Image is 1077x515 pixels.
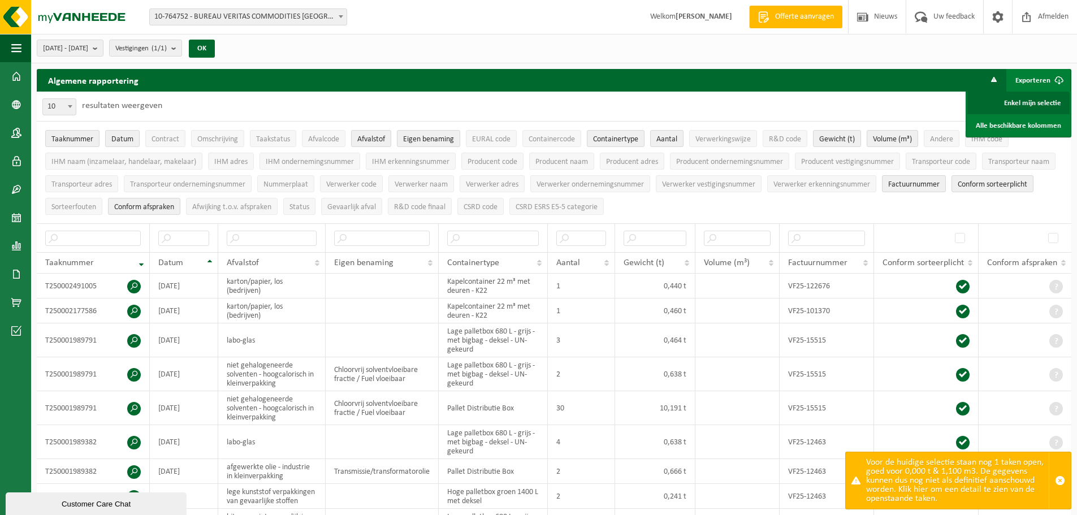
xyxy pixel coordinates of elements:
[45,153,202,170] button: IHM naam (inzamelaar, handelaar, makelaar)IHM naam (inzamelaar, handelaar, makelaar): Activate to...
[326,357,439,391] td: Chloorvrij solventvloeibare fractie / Fuel vloeibaar
[819,135,855,144] span: Gewicht (t)
[326,391,439,425] td: Chloorvrij solventvloeibare fractie / Fuel vloeibaar
[801,158,894,166] span: Producent vestigingsnummer
[45,175,118,192] button: Transporteur adresTransporteur adres: Activate to sort
[320,175,383,192] button: Verwerker codeVerwerker code: Activate to sort
[51,180,112,189] span: Transporteur adres
[334,258,393,267] span: Eigen benaming
[439,425,548,459] td: Lage palletbox 680 L - grijs - met bigbag - deksel - UN-gekeurd
[150,484,218,509] td: [DATE]
[624,258,664,267] span: Gewicht (t)
[439,357,548,391] td: Lage palletbox 680 L - grijs - met bigbag - deksel - UN-gekeurd
[548,484,615,509] td: 2
[150,323,218,357] td: [DATE]
[873,135,912,144] span: Volume (m³)
[214,158,248,166] span: IHM adres
[967,92,1070,114] a: Enkel mijn selectie
[535,158,588,166] span: Producent naam
[780,459,874,484] td: VF25-12463
[615,425,695,459] td: 0,638 t
[150,357,218,391] td: [DATE]
[460,175,525,192] button: Verwerker adresVerwerker adres: Activate to sort
[967,114,1070,137] a: Alle beschikbare kolommen
[43,99,76,115] span: 10
[780,298,874,323] td: VF25-101370
[780,425,874,459] td: VF25-12463
[37,391,150,425] td: T250001989791
[529,153,594,170] button: Producent naamProducent naam: Activate to sort
[397,130,460,147] button: Eigen benamingEigen benaming: Activate to sort
[42,98,76,115] span: 10
[51,135,93,144] span: Taaknummer
[656,135,677,144] span: Aantal
[51,158,196,166] span: IHM naam (inzamelaar, handelaar, makelaar)
[357,135,385,144] span: Afvalstof
[259,153,360,170] button: IHM ondernemingsnummerIHM ondernemingsnummer: Activate to sort
[866,452,1049,509] div: Voor de huidige selectie staan nog 1 taken open, goed voor 0,000 t & 1,100 m3. De gegevens kunnen...
[971,135,1002,144] span: IHM code
[615,484,695,509] td: 0,241 t
[556,258,580,267] span: Aantal
[548,391,615,425] td: 30
[351,130,391,147] button: AfvalstofAfvalstof: Activate to sort
[912,158,970,166] span: Transporteur code
[882,175,946,192] button: FactuurnummerFactuurnummer: Activate to sort
[218,459,326,484] td: afgewerkte olie - industrie in kleinverpakking
[158,258,183,267] span: Datum
[289,203,309,211] span: Status
[218,323,326,357] td: labo-glas
[227,258,259,267] span: Afvalstof
[780,357,874,391] td: VF25-15515
[150,9,347,25] span: 10-764752 - BUREAU VERITAS COMMODITIES ANTWERP NV - ANTWERPEN
[930,135,953,144] span: Andere
[466,180,518,189] span: Verwerker adres
[394,203,445,211] span: R&D code finaal
[145,130,185,147] button: ContractContract: Activate to sort
[218,357,326,391] td: niet gehalogeneerde solventen - hoogcalorisch in kleinverpakking
[689,130,757,147] button: VerwerkingswijzeVerwerkingswijze: Activate to sort
[37,323,150,357] td: T250001989791
[439,323,548,357] td: Lage palletbox 680 L - grijs - met bigbag - deksel - UN-gekeurd
[439,459,548,484] td: Pallet Distributie Box
[813,130,861,147] button: Gewicht (t)Gewicht (t): Activate to sort
[37,69,150,92] h2: Algemene rapportering
[988,158,1049,166] span: Transporteur naam
[37,459,150,484] td: T250001989382
[130,180,245,189] span: Transporteur ondernemingsnummer
[283,198,315,215] button: StatusStatus: Activate to sort
[867,130,918,147] button: Volume (m³)Volume (m³): Activate to sort
[372,158,449,166] span: IHM erkenningsnummer
[218,274,326,298] td: karton/papier, los (bedrijven)
[197,135,238,144] span: Omschrijving
[769,135,801,144] span: R&D code
[537,180,644,189] span: Verwerker ondernemingsnummer
[615,391,695,425] td: 10,191 t
[37,40,103,57] button: [DATE] - [DATE]
[256,135,290,144] span: Taakstatus
[695,135,751,144] span: Verwerkingswijze
[615,323,695,357] td: 0,464 t
[548,274,615,298] td: 1
[388,175,454,192] button: Verwerker naamVerwerker naam: Activate to sort
[321,198,382,215] button: Gevaarlijk afval : Activate to sort
[987,258,1057,267] span: Conform afspraken
[37,298,150,323] td: T250002177586
[439,298,548,323] td: Kapelcontainer 22 m³ met deuren - K22
[615,357,695,391] td: 0,638 t
[1006,69,1070,92] button: Exporteren
[615,459,695,484] td: 0,666 t
[115,40,167,57] span: Vestigingen
[772,11,837,23] span: Offerte aanvragen
[548,357,615,391] td: 2
[263,180,308,189] span: Nummerplaat
[795,153,900,170] button: Producent vestigingsnummerProducent vestigingsnummer: Activate to sort
[109,40,182,57] button: Vestigingen(1/1)
[656,175,762,192] button: Verwerker vestigingsnummerVerwerker vestigingsnummer: Activate to sort
[982,153,1056,170] button: Transporteur naamTransporteur naam: Activate to sort
[51,203,96,211] span: Sorteerfouten
[108,198,180,215] button: Conform afspraken : Activate to sort
[516,203,598,211] span: CSRD ESRS E5-5 categorie
[676,12,732,21] strong: [PERSON_NAME]
[773,180,870,189] span: Verwerker erkenningsnummer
